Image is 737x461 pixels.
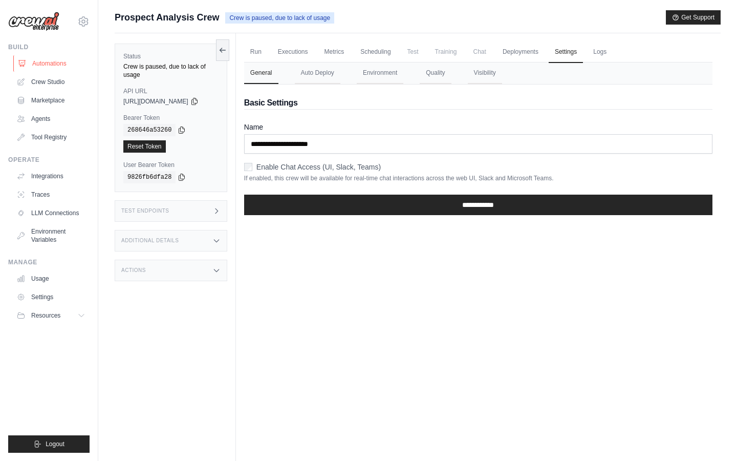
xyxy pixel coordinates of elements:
iframe: Chat Widget [686,412,737,461]
label: Bearer Token [123,114,219,122]
a: Agents [12,111,90,127]
button: Logout [8,435,90,453]
button: Environment [357,62,403,84]
label: User Bearer Token [123,161,219,169]
a: Reset Token [123,140,166,153]
nav: Tabs [244,62,712,84]
a: Traces [12,186,90,203]
span: Crew is paused, due to lack of usage [225,12,334,24]
label: API URL [123,87,219,95]
label: Name [244,122,712,132]
span: Resources [31,311,60,320]
h3: Test Endpoints [121,208,169,214]
button: Auto Deploy [295,62,340,84]
div: Manage [8,258,90,266]
a: Metrics [318,41,351,63]
a: Run [244,41,268,63]
a: Automations [13,55,91,72]
span: [URL][DOMAIN_NAME] [123,97,188,106]
h3: Additional Details [121,238,179,244]
div: Operate [8,156,90,164]
div: Build [8,43,90,51]
a: Tool Registry [12,129,90,145]
label: Status [123,52,219,60]
button: Visibility [468,62,502,84]
a: Executions [272,41,314,63]
span: Chat is not available until the deployment is complete [467,41,492,62]
a: LLM Connections [12,205,90,221]
a: Scheduling [354,41,397,63]
a: Crew Studio [12,74,90,90]
p: If enabled, this crew will be available for real-time chat interactions across the web UI, Slack ... [244,174,712,182]
a: Usage [12,270,90,287]
button: General [244,62,278,84]
a: Marketplace [12,92,90,109]
a: Deployments [496,41,545,63]
code: 268646a53260 [123,124,176,136]
code: 9826fb6dfa28 [123,171,176,183]
a: Environment Variables [12,223,90,248]
span: Prospect Analysis Crew [115,10,219,25]
button: Quality [420,62,451,84]
span: Training is not available until the deployment is complete [429,41,463,62]
span: Logout [46,440,64,448]
h3: Actions [121,267,146,274]
div: Crew is paused, due to lack of usage [123,62,219,79]
img: Logo [8,12,59,31]
button: Resources [12,307,90,324]
a: Logs [587,41,613,63]
button: Get Support [666,10,721,25]
h2: Basic Settings [244,97,712,109]
a: Settings [549,41,583,63]
span: Test [401,41,425,62]
a: Settings [12,289,90,305]
a: Integrations [12,168,90,184]
label: Enable Chat Access (UI, Slack, Teams) [256,162,381,172]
